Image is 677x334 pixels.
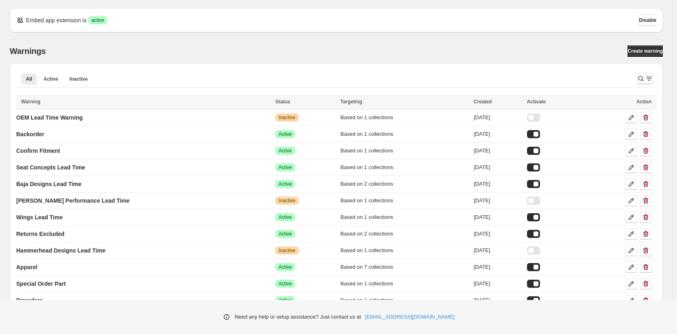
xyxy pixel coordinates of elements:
[16,246,105,255] p: Hammerhead Designs Lead Time
[341,246,469,255] div: Based on 1 collections
[341,230,469,238] div: Based on 2 collections
[628,48,663,54] span: Create warning
[16,130,44,138] p: Backorder
[16,280,66,288] p: Special Order Part
[341,296,469,304] div: Based on 1 collections
[16,161,85,174] a: Seat Concepts Lead Time
[473,246,522,255] div: [DATE]
[16,211,63,224] a: Wings Lead Time
[341,130,469,138] div: Based on 1 collections
[341,263,469,271] div: Based on 7 collections
[279,297,292,304] span: Active
[279,231,292,237] span: Active
[473,147,522,155] div: [DATE]
[91,17,104,24] span: active
[341,213,469,221] div: Based on 1 collections
[473,263,522,271] div: [DATE]
[628,45,663,57] a: Create warning
[16,227,64,240] a: Returns Excluded
[639,17,656,24] span: Disable
[16,178,81,191] a: Baja Designs Lead Time
[16,180,81,188] p: Baja Designs Lead Time
[16,213,63,221] p: Wings Lead Time
[279,181,292,187] span: Active
[16,296,43,304] p: Preorders
[69,76,88,82] span: Inactive
[16,294,43,307] a: Preorders
[16,230,64,238] p: Returns Excluded
[341,197,469,205] div: Based on 1 collections
[473,130,522,138] div: [DATE]
[16,197,130,205] p: [PERSON_NAME] Performance Lead Time
[279,197,295,204] span: Inactive
[21,99,41,105] span: Warning
[341,180,469,188] div: Based on 2 collections
[473,163,522,171] div: [DATE]
[473,99,492,105] span: Created
[279,114,295,121] span: Inactive
[16,263,37,271] p: Apparel
[473,113,522,122] div: [DATE]
[16,277,66,290] a: Special Order Part
[279,214,292,221] span: Active
[473,296,522,304] div: [DATE]
[26,76,32,82] span: All
[365,313,454,321] a: [EMAIL_ADDRESS][DOMAIN_NAME]
[279,264,292,270] span: Active
[16,128,44,141] a: Backorder
[636,99,651,105] span: Action
[637,73,653,84] button: Search and filter results
[341,147,469,155] div: Based on 1 collections
[275,99,290,105] span: Status
[16,113,83,122] p: OEM Lead Time Warning
[473,213,522,221] div: [DATE]
[279,164,292,171] span: Active
[473,197,522,205] div: [DATE]
[279,148,292,154] span: Active
[341,280,469,288] div: Based on 1 collections
[527,99,546,105] span: Activate
[341,163,469,171] div: Based on 1 collections
[10,46,46,56] h2: Warnings
[43,76,58,82] span: Active
[16,147,60,155] p: Confirm Fitment
[341,99,362,105] span: Targeting
[639,15,656,26] button: Disable
[16,111,83,124] a: OEM Lead Time Warning
[473,230,522,238] div: [DATE]
[16,244,105,257] a: Hammerhead Designs Lead Time
[16,261,37,274] a: Apparel
[16,144,60,157] a: Confirm Fitment
[341,113,469,122] div: Based on 1 collections
[16,163,85,171] p: Seat Concepts Lead Time
[16,194,130,207] a: [PERSON_NAME] Performance Lead Time
[473,180,522,188] div: [DATE]
[279,247,295,254] span: Inactive
[26,16,86,24] p: Embed app extension is
[279,131,292,137] span: Active
[473,280,522,288] div: [DATE]
[279,280,292,287] span: Active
